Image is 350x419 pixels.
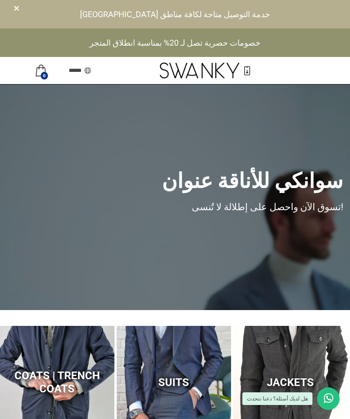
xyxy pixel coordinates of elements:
[7,200,343,215] p: تسوق الآن واحصل على إطلالة لا تُنسى!
[8,8,342,20] p: خدمة التوصيل متاحة لكافة مناطق [GEOGRAPHIC_DATA]
[241,65,253,76] div: نحميل التطبيق
[123,376,224,389] h3: SUITS
[240,376,341,389] h3: JACKETS
[35,57,47,84] a: 0
[8,37,342,49] p: خصومات حصرية تصل لـ 20% بمناسبة انطلاق المتجر
[7,170,343,191] h2: سوانكي للأناقة عنوان
[7,369,108,395] h3: COATS | TRENCH COATS
[41,72,48,80] strong: 0
[242,392,312,405] div: هل لديك أسئلة؟ دعنا نتحدث
[157,61,241,80] img: LOGO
